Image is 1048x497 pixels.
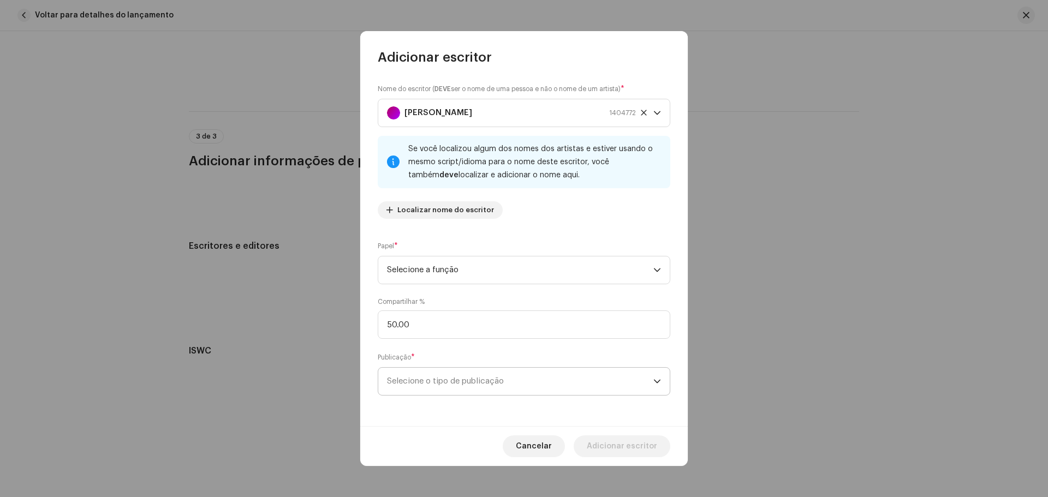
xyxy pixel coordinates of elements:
font: Selecione a função [387,266,458,274]
font: Nome do escritor ( [378,86,434,92]
strong: [PERSON_NAME] [404,99,472,127]
div: gatilho suspenso [653,256,661,284]
span: Selecione o tipo de publicação [387,368,653,395]
font: Se você localizou algum dos nomes dos artistas e estiver usando o mesmo script/idioma para o nome... [408,145,653,179]
font: ser o nome de uma pessoa e não o nome de um artista) [451,86,621,92]
font: Cancelar [516,442,552,450]
font: deve [439,171,458,179]
font: Publicação [378,354,411,361]
font: DEVE [434,86,451,92]
button: Adicionar escritor [574,435,670,457]
font: Localizar nome do escritor [397,206,494,213]
font: Selecione o tipo de publicação [387,377,504,385]
span: Composer [387,256,653,284]
font: Papel [378,243,394,249]
button: Cancelar [503,435,565,457]
span: 1404772 [609,99,636,127]
font: Adicionar escritor [378,51,492,64]
font: localizar e adicionar o nome aqui. [458,171,580,179]
font: Adicionar escritor [587,442,657,450]
span: Gabriel Capella [387,99,653,127]
button: Localizar nome do escritor [378,201,503,219]
font: Compartilhar % [378,298,425,305]
input: Insira a porcentagem de participação [378,310,670,339]
div: gatilho suspenso [653,99,661,127]
div: gatilho suspenso [653,368,661,395]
